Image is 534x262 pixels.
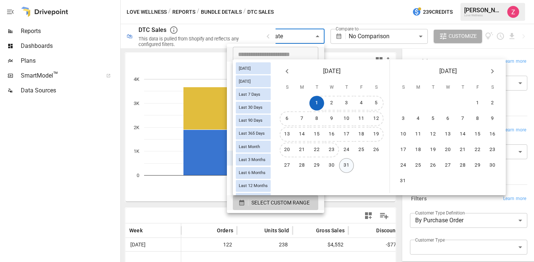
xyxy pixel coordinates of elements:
div: Last Year [236,193,271,205]
button: 4 [354,96,369,111]
button: SELECT CUSTOM RANGE [233,195,318,210]
button: 18 [411,143,426,157]
button: 15 [470,127,485,142]
button: 22 [309,143,324,157]
li: [DATE] [227,62,324,76]
button: 14 [294,127,309,142]
button: 1 [470,96,485,111]
button: 18 [354,127,369,142]
button: 20 [280,143,294,157]
li: Last 7 Days [227,76,324,91]
div: Last 365 Days [236,128,271,140]
div: [DATE] [236,62,271,74]
button: 5 [369,96,384,111]
span: SELECT CUSTOM RANGE [251,198,310,207]
button: 10 [339,111,354,126]
div: Last Month [236,141,271,153]
button: 17 [339,127,354,142]
button: 8 [470,111,485,126]
span: Last 90 Days [236,118,266,123]
span: Saturday [369,80,383,95]
button: 27 [280,158,294,173]
span: Sunday [397,80,410,95]
div: Last 90 Days [236,115,271,127]
button: 28 [455,158,470,173]
li: Last 3 Months [227,106,324,121]
div: Last 3 Months [236,154,271,166]
button: 25 [354,143,369,157]
span: Last 3 Months [236,157,268,162]
li: Last Quarter [227,180,324,195]
button: 8 [309,111,324,126]
button: 9 [485,111,500,126]
button: 12 [369,111,384,126]
span: Saturday [486,80,499,95]
span: [DATE] [236,66,254,71]
button: 16 [324,127,339,142]
button: 30 [485,158,500,173]
button: 24 [339,143,354,157]
button: Next month [485,64,500,79]
div: [DATE] [236,75,271,87]
span: Friday [471,80,484,95]
button: 25 [411,158,426,173]
button: 16 [485,127,500,142]
li: Month to Date [227,151,324,166]
button: 23 [485,143,500,157]
button: 2 [485,96,500,111]
button: 31 [395,174,410,189]
li: Last 6 Months [227,121,324,136]
button: 27 [440,158,455,173]
span: Last 365 Days [236,131,268,136]
span: Thursday [456,80,469,95]
button: 26 [369,143,384,157]
button: 15 [309,127,324,142]
span: [DATE] [236,79,254,84]
span: Last 12 Months [236,183,271,188]
button: 10 [396,127,411,142]
li: Last 30 Days [227,91,324,106]
button: 31 [339,158,354,173]
button: 11 [354,111,369,126]
div: Last 12 Months [236,180,271,192]
span: Wednesday [441,80,455,95]
button: 30 [324,158,339,173]
button: 14 [455,127,470,142]
button: 3 [396,111,411,126]
span: Monday [411,80,425,95]
div: Last 7 Days [236,88,271,100]
button: 6 [440,111,455,126]
button: 5 [426,111,440,126]
button: 24 [396,158,411,173]
button: 17 [396,143,411,157]
span: Last Month [236,144,263,149]
span: Friday [355,80,368,95]
span: Monday [295,80,309,95]
button: 12 [426,127,440,142]
button: 3 [339,96,354,111]
button: 7 [294,111,309,126]
button: 7 [455,111,470,126]
span: Last 30 Days [236,105,266,110]
span: Tuesday [426,80,440,95]
div: Last 6 Months [236,167,271,179]
button: 2 [324,96,339,111]
button: 26 [426,158,440,173]
button: 9 [324,111,339,126]
span: Sunday [280,80,294,95]
button: 28 [294,158,309,173]
button: 29 [309,158,324,173]
button: Previous month [280,64,294,79]
span: Last 7 Days [236,92,263,97]
button: 21 [294,143,309,157]
button: 21 [455,143,470,157]
button: 23 [324,143,339,157]
button: 29 [470,158,485,173]
button: 4 [411,111,426,126]
button: 11 [411,127,426,142]
span: Last 6 Months [236,170,268,175]
div: Last 30 Days [236,102,271,114]
span: [DATE] [323,66,341,76]
span: [DATE] [439,66,457,76]
button: 19 [426,143,440,157]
